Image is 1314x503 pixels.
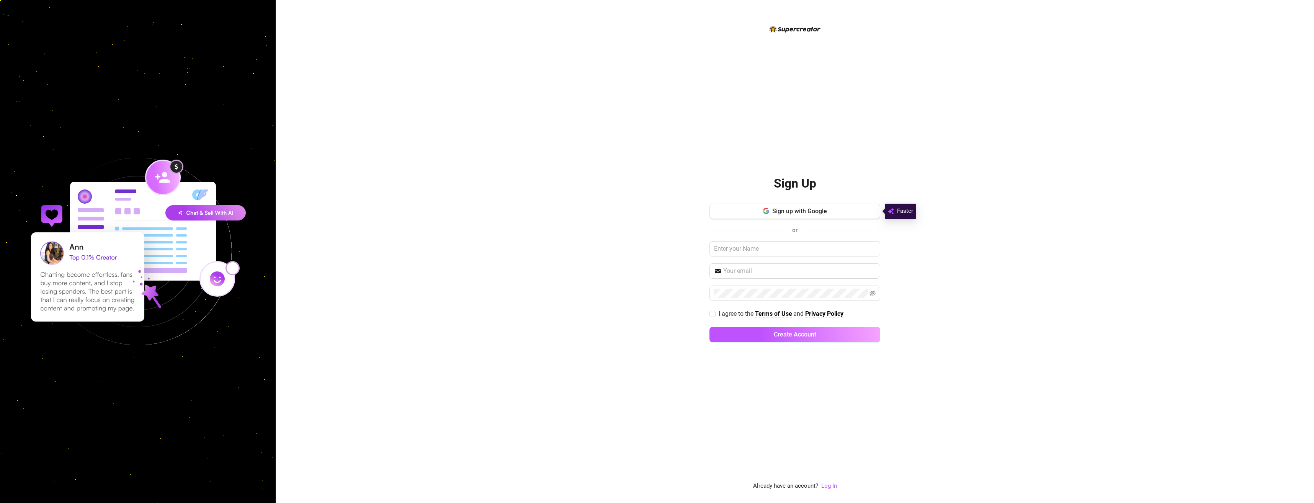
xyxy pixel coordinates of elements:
span: Sign up with Google [772,207,827,215]
span: or [792,227,798,234]
img: signup-background-D0MIrEPF.svg [5,119,270,384]
input: Your email [723,266,876,276]
span: and [793,310,805,317]
button: Sign up with Google [709,204,880,219]
img: logo-BBDzfeDw.svg [770,26,820,33]
a: Terms of Use [755,310,792,318]
span: eye-invisible [869,290,876,296]
span: Already have an account? [753,482,818,491]
strong: Privacy Policy [805,310,843,317]
span: Faster [897,207,913,216]
strong: Terms of Use [755,310,792,317]
a: Privacy Policy [805,310,843,318]
a: Log In [821,482,837,491]
span: Create Account [774,331,816,338]
h2: Sign Up [774,176,816,191]
button: Create Account [709,327,880,342]
img: svg%3e [888,207,894,216]
input: Enter your Name [709,241,880,256]
a: Log In [821,482,837,489]
span: I agree to the [719,310,755,317]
